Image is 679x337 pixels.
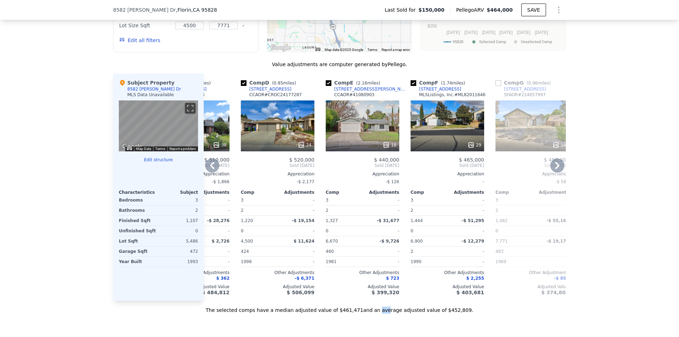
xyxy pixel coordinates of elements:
[411,239,423,244] span: 6,900
[289,157,314,163] span: $ 520,000
[495,228,498,233] span: 0
[411,163,484,168] span: Sold [DATE]
[279,195,314,205] div: -
[428,24,437,29] text: $250
[127,86,181,92] div: 8582 [PERSON_NAME] Dr
[160,216,198,226] div: 1,107
[113,301,566,314] div: The selected comps have a median adjusted value of $461,471 and an average adjusted value of $452...
[495,190,532,195] div: Comp
[326,163,399,168] span: Sold [DATE]
[119,216,157,226] div: Finished Sqft
[546,239,569,244] span: -$ 19,177
[119,195,157,205] div: Bedrooms
[241,228,244,233] span: 0
[449,257,484,267] div: -
[169,147,196,151] a: Report a problem
[535,30,548,35] text: [DATE]
[315,48,320,51] button: Keyboard shortcuts
[534,195,569,205] div: -
[119,157,198,163] button: Edit structure
[295,276,314,281] span: -$ 6,371
[326,171,399,177] div: Appreciation
[380,239,399,244] span: -$ 9,726
[185,103,196,114] button: Toggle fullscreen view
[242,24,245,27] button: Clear
[487,7,513,13] span: $464,000
[119,37,160,44] button: Edit all filters
[194,257,230,267] div: -
[495,163,569,168] span: Sold [DATE]
[119,100,198,151] div: Map
[160,226,198,236] div: 0
[326,198,329,203] span: 3
[419,92,486,98] div: MLSListings, Inc. # ML82011646
[411,86,461,92] a: [STREET_ADDRESS]
[504,92,546,98] div: SFAOR # 224057997
[279,257,314,267] div: -
[524,81,553,86] span: ( miles)
[364,195,399,205] div: -
[160,205,198,215] div: 2
[241,86,291,92] a: [STREET_ADDRESS]
[297,179,314,184] span: -$ 2,177
[241,284,314,290] div: Adjusted Value
[495,79,553,86] div: Comp G
[213,141,227,149] div: 38
[119,205,157,215] div: Bathrooms
[119,100,198,151] div: Street View
[534,246,569,256] div: -
[287,290,314,295] span: $ 506,099
[449,205,484,215] div: -
[468,141,481,149] div: 29
[495,257,531,267] div: 1989
[541,290,569,295] span: $ 374,801
[241,171,314,177] div: Appreciation
[457,290,484,295] span: $ 403,681
[212,239,230,244] span: $ 2,726
[447,190,484,195] div: Adjustments
[334,86,408,92] div: [STREET_ADDRESS][PERSON_NAME]
[367,48,377,52] a: Terms
[269,81,299,86] span: ( miles)
[294,239,314,244] span: $ 11,624
[411,205,446,215] div: 2
[326,205,361,215] div: 2
[121,142,144,151] a: Open this area in Google Maps (opens a new window)
[119,236,157,246] div: Lot Sqft
[495,249,504,254] span: 483
[193,190,230,195] div: Adjustments
[241,218,253,223] span: 1,220
[298,141,312,149] div: 24
[495,239,507,244] span: 7,771
[269,43,292,52] a: Open this area in Google Maps (opens a new window)
[544,157,569,163] span: $ 450,000
[443,81,452,86] span: 1.74
[521,4,546,16] button: SAVE
[447,30,460,35] text: [DATE]
[326,79,383,86] div: Comp E
[418,6,445,13] span: $150,000
[241,270,314,275] div: Other Adjustments
[127,147,132,150] button: Keyboard shortcuts
[449,195,484,205] div: -
[241,205,276,215] div: 2
[160,236,198,246] div: 5,486
[517,30,530,35] text: [DATE]
[269,43,292,52] img: Google
[160,257,198,267] div: 1993
[411,228,413,233] span: 0
[382,48,410,52] a: Report a map error
[546,218,569,223] span: -$ 55,166
[482,30,495,35] text: [DATE]
[279,246,314,256] div: -
[495,284,569,290] div: Adjusted Value
[119,246,157,256] div: Garage Sqft
[466,276,484,281] span: $ 2,255
[194,226,230,236] div: -
[119,257,157,267] div: Year Built
[411,171,484,177] div: Appreciation
[411,79,468,86] div: Comp F
[411,270,484,275] div: Other Adjustments
[119,79,174,86] div: Subject Property
[241,257,276,267] div: 1998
